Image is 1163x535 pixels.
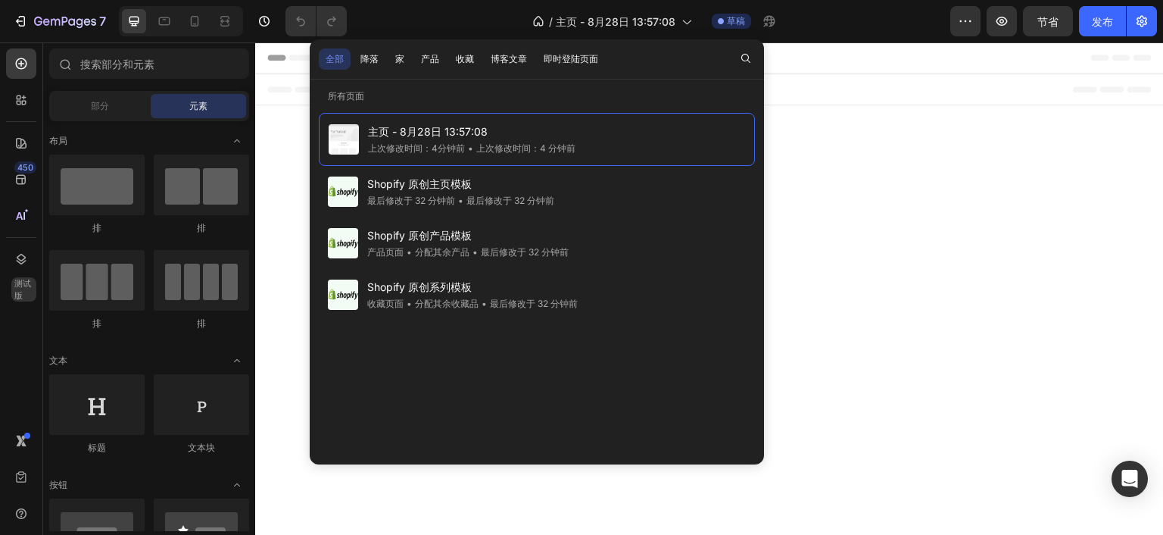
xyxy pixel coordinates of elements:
[49,48,249,79] input: 搜索部分和元素
[49,479,67,490] font: 按钮
[354,48,385,70] button: 降落
[407,298,412,309] font: •
[421,53,439,64] font: 产品
[476,142,575,154] font: 上次修改时间：4 分钟前
[544,53,598,64] font: 即时登陆页面
[367,195,455,206] font: 最后修改于 32 分钟前
[490,298,578,309] font: 最后修改于 32 分钟前
[466,195,554,206] font: 最后修改于 32 分钟前
[415,246,469,258] font: 分配其余产品
[328,90,364,102] font: 所有页面
[285,6,347,36] div: 撤消/重做
[415,298,479,309] font: 分配其余收藏品
[88,442,106,453] font: 标题
[481,246,569,258] font: 最后修改于 32 分钟前
[367,229,472,242] font: Shopify 原创产品模板
[549,15,553,28] font: /
[326,53,344,64] font: 全部
[468,142,473,154] font: •
[360,53,379,64] font: 降落
[482,298,487,309] font: •
[255,42,1163,483] iframe: 设计区
[188,442,215,453] font: 文本块
[367,298,404,309] font: 收藏页面
[91,100,109,111] font: 部分
[449,48,481,70] button: 收藏
[319,48,351,70] button: 全部
[458,195,463,206] font: •
[456,53,474,64] font: 收藏
[1112,461,1148,497] div: 打开 Intercom Messenger
[414,48,446,70] button: 产品
[484,48,534,70] button: 博客文章
[14,278,31,301] font: 测试版
[17,162,33,173] font: 450
[189,100,207,111] font: 元素
[197,318,206,329] font: 排
[556,15,675,28] font: 主页 - 8月28日 13:57:08
[367,246,404,258] font: 产品页面
[92,318,101,329] font: 排
[407,246,412,258] font: •
[92,222,101,233] font: 排
[99,14,106,29] font: 7
[49,355,67,366] font: 文本
[388,48,411,70] button: 家
[727,15,745,27] font: 草稿
[225,473,249,497] span: 切换打开
[1023,6,1073,36] button: 节省
[367,177,472,190] font: Shopify 原创主页模板
[537,48,605,70] button: 即时登陆页面
[1037,15,1059,28] font: 节省
[225,349,249,373] span: 切换打开
[395,53,404,64] font: 家
[367,280,472,293] font: Shopify 原创系列模板
[1079,6,1126,36] button: 发布
[368,142,465,154] font: 上次修改时间：4分钟前
[472,246,478,258] font: •
[368,125,488,138] font: 主页 - 8月28日 13:57:08
[491,53,527,64] font: 博客文章
[1092,15,1113,28] font: 发布
[6,6,113,36] button: 7
[225,129,249,153] span: 切换打开
[197,222,206,233] font: 排
[49,135,67,146] font: 布局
